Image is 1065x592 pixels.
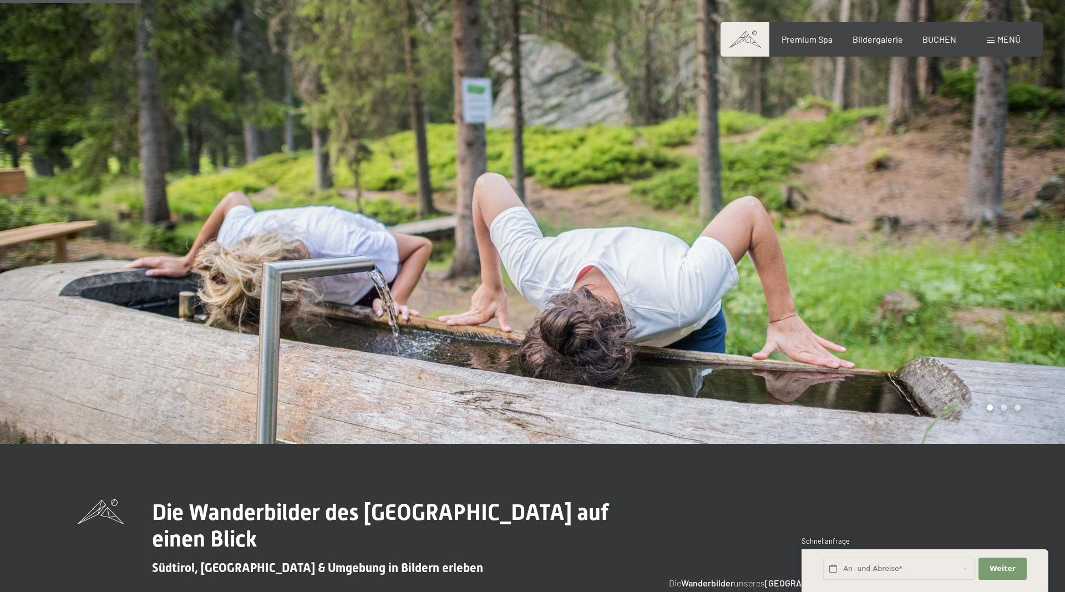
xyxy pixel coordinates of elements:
span: Weiter [990,564,1016,574]
a: Premium Spa [782,34,833,44]
span: Menü [997,34,1021,44]
div: Carousel Page 3 [1015,404,1021,411]
div: Carousel Page 2 [1001,404,1007,411]
a: Bildergalerie [853,34,903,44]
span: Schnellanfrage [802,537,850,545]
span: Südtirol, [GEOGRAPHIC_DATA] & Umgebung in Bildern erleben [152,561,483,575]
strong: [GEOGRAPHIC_DATA] [765,578,848,588]
div: Carousel Page 1 (Current Slide) [987,404,993,411]
span: Die Wanderbilder des [GEOGRAPHIC_DATA] auf einen Blick [152,499,608,552]
div: Carousel Pagination [983,404,1021,411]
button: Weiter [978,558,1026,580]
strong: Wanderbilder [681,578,734,588]
a: BUCHEN [922,34,956,44]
